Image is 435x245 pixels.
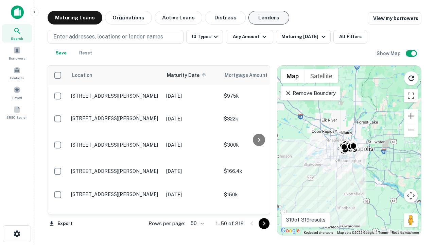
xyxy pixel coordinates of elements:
p: [STREET_ADDRESS][PERSON_NAME] [71,142,159,148]
span: Map data ©2025 Google [337,231,374,234]
p: $400k [224,214,292,222]
p: Enter addresses, locations or lender names [53,33,163,41]
iframe: Chat Widget [401,169,435,201]
span: SREO Search [6,115,28,120]
div: 50 [188,218,205,228]
button: Lenders [248,11,289,24]
button: Any Amount [226,30,273,44]
p: [STREET_ADDRESS][PERSON_NAME] [71,168,159,174]
button: Zoom out [404,123,418,137]
button: Zoom in [404,109,418,123]
button: Export [48,218,74,229]
button: Reset [75,46,97,60]
button: Originations [105,11,152,24]
img: Google [279,226,301,235]
button: Save your search to get updates of matches that match your search criteria. [50,46,72,60]
a: Terms (opens in new tab) [378,231,388,234]
a: Open this area in Google Maps (opens a new window) [279,226,301,235]
div: Maturing [DATE] [281,33,328,41]
button: Reload search area [404,71,418,85]
a: Report a map error [392,231,419,234]
span: Contacts [10,75,24,81]
span: Location [72,71,92,79]
button: Active Loans [155,11,202,24]
img: capitalize-icon.png [11,5,24,19]
button: All Filters [333,30,367,44]
button: Keyboard shortcuts [304,230,333,235]
th: Mortgage Amount [221,66,295,85]
button: Drag Pegman onto the map to open Street View [404,213,418,227]
p: [DATE] [166,214,217,222]
h6: Show Map [377,50,402,57]
span: Maturity Date [167,71,208,79]
a: Saved [2,83,32,102]
p: Remove Boundary [285,89,335,97]
p: [DATE] [166,167,217,175]
th: Maturity Date [163,66,221,85]
button: 10 Types [186,30,223,44]
p: $300k [224,141,292,149]
p: 319 of 319 results [286,216,326,224]
p: [STREET_ADDRESS][PERSON_NAME] [71,115,159,121]
p: Rows per page: [149,219,185,228]
button: Show street map [281,69,304,83]
span: Borrowers [9,55,25,61]
p: $322k [224,115,292,122]
button: Maturing [DATE] [276,30,331,44]
span: Search [11,36,23,41]
button: Go to next page [259,218,269,229]
a: Contacts [2,64,32,82]
span: Mortgage Amount [225,71,276,79]
p: [DATE] [166,115,217,122]
p: 1–50 of 319 [216,219,244,228]
div: 0 0 [277,66,421,235]
button: Show satellite imagery [304,69,338,83]
p: [STREET_ADDRESS][PERSON_NAME] [71,191,159,197]
p: [STREET_ADDRESS][PERSON_NAME] [71,93,159,99]
a: SREO Search [2,103,32,121]
a: View my borrowers [368,12,421,24]
p: $975k [224,92,292,100]
a: Borrowers [2,44,32,62]
p: $166.4k [224,167,292,175]
p: [DATE] [166,92,217,100]
p: $150k [224,191,292,198]
span: Saved [12,95,22,100]
th: Location [68,66,163,85]
button: Maturing Loans [48,11,102,24]
button: Distress [205,11,246,24]
p: [DATE] [166,141,217,149]
button: Toggle fullscreen view [404,89,418,102]
a: Search [2,24,32,43]
p: [DATE] [166,191,217,198]
button: Enter addresses, locations or lender names [48,30,184,44]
